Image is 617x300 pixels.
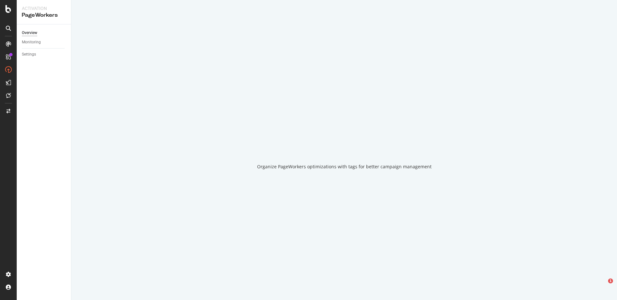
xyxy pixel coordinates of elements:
[22,39,41,46] div: Monitoring
[22,39,67,46] a: Monitoring
[22,51,36,58] div: Settings
[22,12,66,19] div: PageWorkers
[257,163,432,170] div: Organize PageWorkers optimizations with tags for better campaign management
[22,51,67,58] a: Settings
[22,30,67,36] a: Overview
[22,5,66,12] div: Activation
[608,278,613,283] span: 1
[595,278,611,294] iframe: Intercom live chat
[321,130,367,153] div: animation
[22,30,37,36] div: Overview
